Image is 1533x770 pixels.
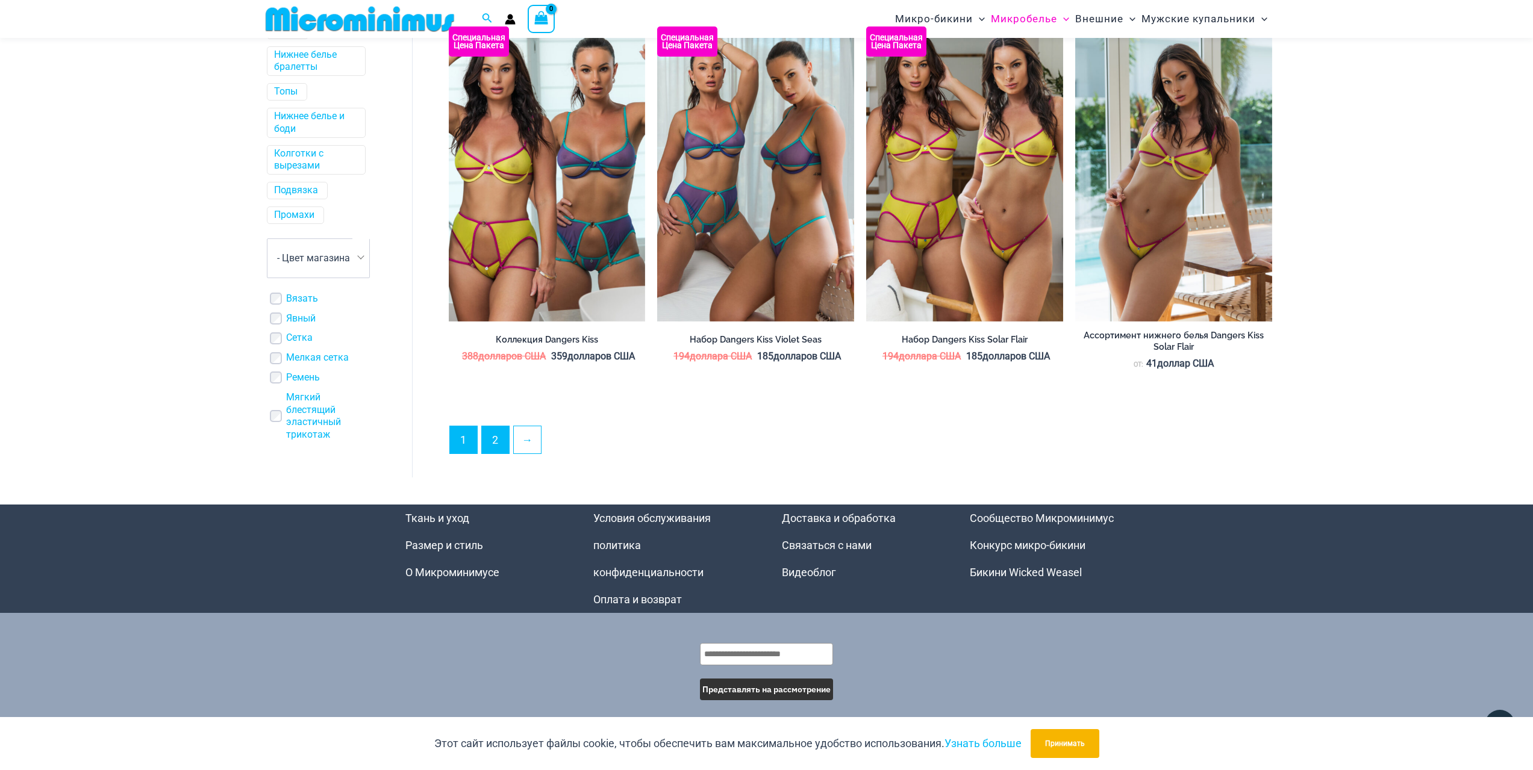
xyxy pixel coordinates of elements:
font: долларов США [773,350,841,362]
span: - Цвет магазина [267,239,369,278]
a: Бикини Wicked Weasel [970,566,1082,579]
span: - Цвет магазина [267,238,370,278]
a: Явный [286,312,316,325]
font: - Цвет магазина [277,252,350,264]
font: долларов США [567,350,635,362]
a: Топы [274,85,298,98]
span: Переключатель меню [1057,4,1069,34]
a: Конкурс микро-бикини [970,539,1085,551]
span: Переключатель меню [1123,4,1135,34]
font: доллара США [690,350,752,362]
a: → [514,426,541,453]
a: Промахи [274,209,314,222]
button: Представлять на рассмотрение [700,678,833,700]
span: Переключатель меню [973,4,985,34]
nav: Навигация по сайту [890,2,1273,36]
font: Нижнее белье и боди [274,110,345,134]
font: Принимать [1045,739,1085,748]
font: → [522,433,532,446]
aside: Виджет нижнего колонтитула 3 [782,505,940,586]
a: Нижнее белье бралетты [274,49,356,74]
font: Микро-бикини [895,13,973,25]
a: Ткань и уход [405,512,469,524]
a: Просмотреть корзину, пусто [528,5,555,33]
span: Страница 1 [450,426,477,453]
font: Специальная цена пакета [452,33,505,50]
a: Микро-бикиниПереключатель менюПереключатель меню [892,4,988,34]
a: ВнешниеПереключатель менюПереключатель меню [1072,4,1138,34]
font: Микробелье [991,13,1057,25]
a: Связаться с нами [782,539,872,551]
font: Сетка [286,332,313,343]
a: Ремень [286,371,320,384]
a: МикробельеПереключатель менюПереключатель меню [988,4,1072,34]
a: Мягкий блестящий эластичный трикотаж [286,391,370,441]
a: политика конфиденциальности [593,539,704,579]
img: Логотип магазина MM плоский [261,5,459,33]
font: долларов США [478,350,546,362]
font: Подвязка [274,184,318,196]
font: Ремень [286,371,320,383]
a: Оплата и возврат [593,593,682,606]
font: Промахи [274,209,314,220]
font: Специальная цена пакета [661,33,714,50]
a: Dangers Kiss Solar Flair 1060 Bra 6060 Thong 01Dangers Kiss Solar Flair 1060 Bra 6060 Thong 04Dan... [1075,26,1272,321]
font: 185 [966,350,982,362]
font: Мелкая сетка [286,352,349,363]
font: О Микроминимусе [405,566,499,579]
font: 2 [492,433,498,446]
font: Размер и стиль [405,539,483,551]
nav: Меню [593,505,752,613]
aside: Виджет нижнего колонтитула 2 [593,505,752,613]
img: Dangers kiss Solar Flair Pack [866,26,1063,321]
a: Подвязка [274,184,318,197]
a: Набор Dangers Kiss Violet Seas [657,334,854,350]
font: 359 [551,350,567,362]
a: Сообщество Микроминимус [970,512,1114,524]
img: Опасности поцелуя фиолетовых морей [657,26,854,321]
nav: Меню [970,505,1128,586]
font: долларов США [982,350,1050,362]
font: Набор Dangers Kiss Solar Flair [902,334,1028,344]
button: Принимать [1031,729,1099,758]
font: Нижнее белье бралетты [274,49,337,73]
a: Условия обслуживания [593,512,711,524]
font: Коллекция Dangers Kiss [496,334,598,344]
font: 194 [673,350,690,362]
font: Представлять на рассмотрение [702,684,831,695]
a: Нижнее белье и боди [274,110,356,135]
font: Этот сайт использует файлы cookie, чтобы обеспечить вам максимальное удобство использования. [434,737,944,750]
font: Вязать [286,293,318,304]
font: 194 [882,350,899,362]
font: Набор Dangers Kiss Violet Seas [690,334,822,344]
a: Видеоблог [782,566,836,579]
a: Dangers kiss Solar Flair Pack Dangers Kiss Solar Flair 1060 Bra 6060 Thong 1760 Garter 03Dangers ... [866,26,1063,321]
span: Переключатель меню [1255,4,1267,34]
font: Ассортимент нижнего белья Dangers Kiss Solar Flair [1084,330,1264,352]
a: Узнать больше [944,737,1022,750]
font: 1 [460,433,466,446]
a: Коллекция Dangers Kiss Dangers Kiss Solar Flair 1060 Bra 611 Micro 1760 Garter 03Dangers Kiss Sol... [449,26,646,321]
font: доллар США [1157,358,1214,369]
font: Доставка и обработка [782,512,896,524]
a: Ссылка на значок учетной записи [505,14,516,25]
a: Ассортимент нижнего белья Dangers Kiss Solar Flair [1075,330,1272,357]
aside: Виджет нижнего колонтитула 4 [970,505,1128,586]
a: Опасности поцелуя фиолетовых морей Dangers Kiss Violet Seas 1060 Bra 611 Micro 04Dangers Kiss Vio... [657,26,854,321]
a: Набор Dangers Kiss Solar Flair [866,334,1063,350]
font: Явный [286,312,316,324]
a: Мужские купальникиПереключатель менюПереключатель меню [1138,4,1270,34]
font: 185 [757,350,773,362]
font: 41 [1146,358,1157,369]
font: От: [1134,361,1143,368]
font: Колготки с вырезами [274,147,323,172]
nav: Пагинация продукта [449,426,1272,461]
